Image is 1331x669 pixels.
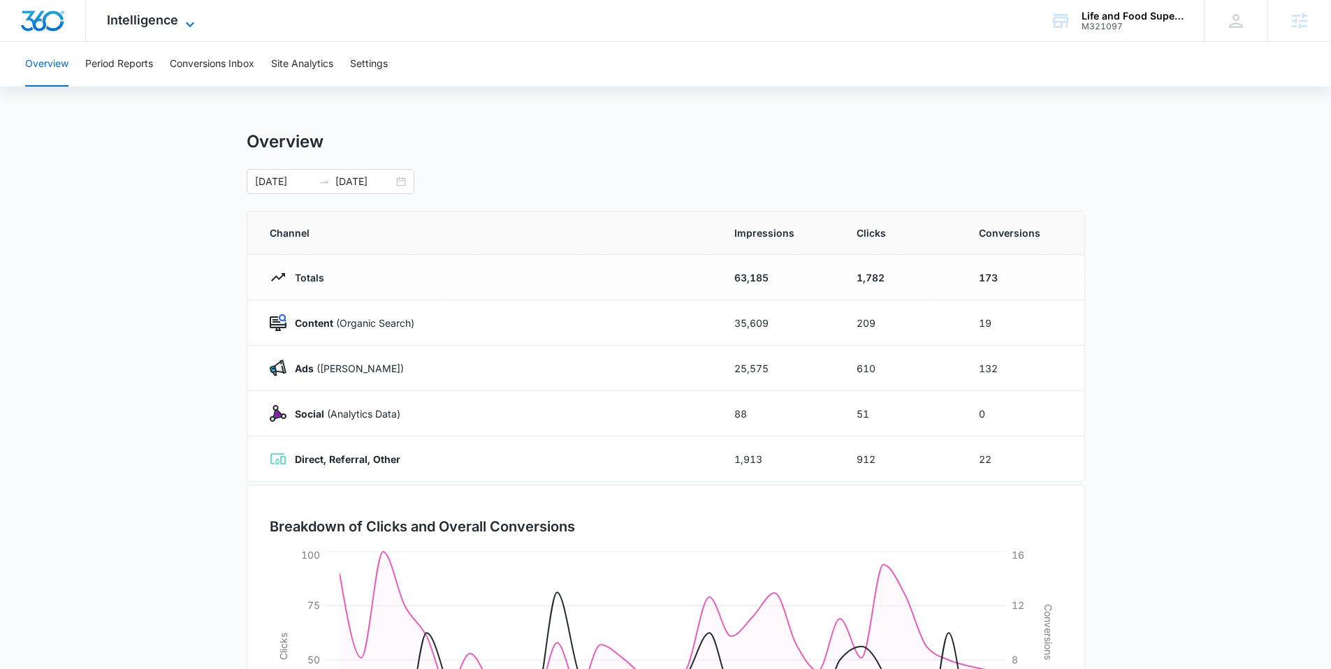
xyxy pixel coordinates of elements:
td: 22 [962,436,1084,482]
td: 173 [962,255,1084,300]
td: 610 [840,346,962,391]
img: Content [270,314,286,331]
p: (Organic Search) [286,316,414,330]
h3: Breakdown of Clicks and Overall Conversions [270,516,575,537]
div: Keywords by Traffic [154,82,235,91]
tspan: 75 [307,599,320,611]
tspan: 12 [1012,599,1024,611]
img: Social [270,405,286,422]
td: 25,575 [718,346,840,391]
td: 912 [840,436,962,482]
td: 35,609 [718,300,840,346]
img: Ads [270,360,286,376]
td: 51 [840,391,962,436]
p: ([PERSON_NAME]) [286,361,404,376]
tspan: 16 [1012,549,1024,561]
img: tab_keywords_by_traffic_grey.svg [139,81,150,92]
td: 19 [962,300,1084,346]
div: account name [1082,10,1184,22]
td: 209 [840,300,962,346]
td: 132 [962,346,1084,391]
div: account id [1082,22,1184,31]
img: tab_domain_overview_orange.svg [38,81,49,92]
h1: Overview [247,131,323,152]
strong: Content [295,317,333,329]
input: End date [335,174,393,189]
span: to [319,176,330,187]
td: 88 [718,391,840,436]
tspan: 50 [307,654,320,666]
div: Domain: [DOMAIN_NAME] [36,36,154,47]
strong: Direct, Referral, Other [295,453,400,465]
span: Channel [270,226,701,240]
div: v 4.0.25 [39,22,68,34]
button: Overview [25,42,68,87]
tspan: Clicks [277,633,289,660]
strong: Social [295,408,324,420]
span: Intelligence [107,13,178,27]
td: 1,782 [840,255,962,300]
input: Start date [255,174,313,189]
button: Site Analytics [271,42,333,87]
tspan: 100 [301,549,320,561]
td: 1,913 [718,436,840,482]
tspan: 8 [1012,654,1018,666]
p: Totals [286,270,324,285]
button: Period Reports [85,42,153,87]
span: Clicks [857,226,945,240]
span: Conversions [979,226,1062,240]
button: Conversions Inbox [170,42,254,87]
tspan: Conversions [1042,604,1054,660]
img: website_grey.svg [22,36,34,47]
img: logo_orange.svg [22,22,34,34]
p: (Analytics Data) [286,406,400,421]
button: Settings [350,42,388,87]
td: 63,185 [718,255,840,300]
strong: Ads [295,362,314,374]
td: 0 [962,391,1084,436]
span: swap-right [319,176,330,187]
div: Domain Overview [53,82,125,91]
span: Impressions [734,226,823,240]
